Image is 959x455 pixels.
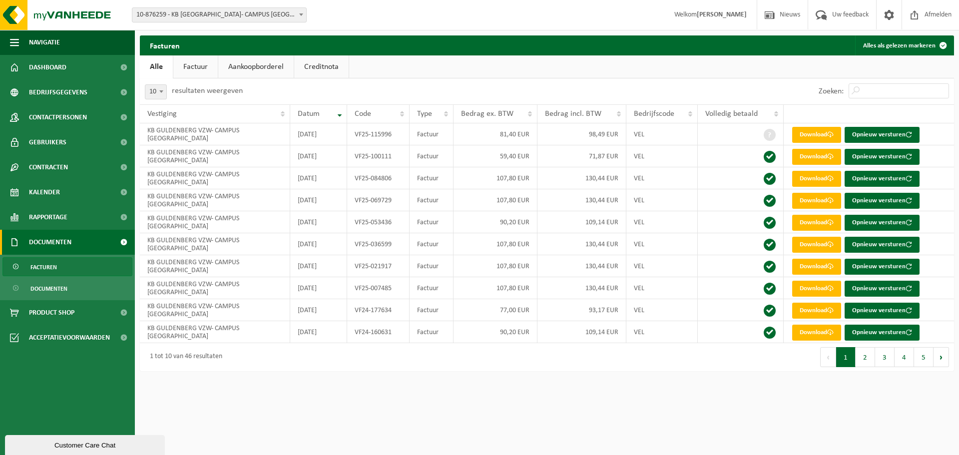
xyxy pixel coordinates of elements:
[537,277,626,299] td: 130,44 EUR
[454,167,538,189] td: 107,80 EUR
[626,321,698,343] td: VEL
[626,299,698,321] td: VEL
[140,167,290,189] td: KB GULDENBERG VZW- CAMPUS [GEOGRAPHIC_DATA]
[845,259,920,275] button: Opnieuw versturen
[140,35,190,55] h2: Facturen
[290,233,347,255] td: [DATE]
[30,279,67,298] span: Documenten
[30,258,57,277] span: Facturen
[29,180,60,205] span: Kalender
[29,300,74,325] span: Product Shop
[537,321,626,343] td: 109,14 EUR
[845,127,920,143] button: Opnieuw versturen
[218,55,294,78] a: Aankoopborderel
[845,237,920,253] button: Opnieuw versturen
[845,215,920,231] button: Opnieuw versturen
[454,299,538,321] td: 77,00 EUR
[792,303,841,319] a: Download
[454,255,538,277] td: 107,80 EUR
[792,193,841,209] a: Download
[626,167,698,189] td: VEL
[792,259,841,275] a: Download
[410,145,453,167] td: Factuur
[792,325,841,341] a: Download
[294,55,349,78] a: Creditnota
[5,433,167,455] iframe: chat widget
[410,211,453,233] td: Factuur
[792,237,841,253] a: Download
[145,84,167,99] span: 10
[626,277,698,299] td: VEL
[290,167,347,189] td: [DATE]
[290,255,347,277] td: [DATE]
[290,123,347,145] td: [DATE]
[626,189,698,211] td: VEL
[2,279,132,298] a: Documenten
[140,255,290,277] td: KB GULDENBERG VZW- CAMPUS [GEOGRAPHIC_DATA]
[626,233,698,255] td: VEL
[347,321,410,343] td: VF24-160631
[145,85,166,99] span: 10
[845,303,920,319] button: Opnieuw versturen
[845,325,920,341] button: Opnieuw versturen
[537,145,626,167] td: 71,87 EUR
[140,299,290,321] td: KB GULDENBERG VZW- CAMPUS [GEOGRAPHIC_DATA]
[537,167,626,189] td: 130,44 EUR
[454,211,538,233] td: 90,20 EUR
[347,277,410,299] td: VF25-007485
[29,30,60,55] span: Navigatie
[140,233,290,255] td: KB GULDENBERG VZW- CAMPUS [GEOGRAPHIC_DATA]
[634,110,674,118] span: Bedrijfscode
[454,321,538,343] td: 90,20 EUR
[819,87,844,95] label: Zoeken:
[2,257,132,276] a: Facturen
[140,145,290,167] td: KB GULDENBERG VZW- CAMPUS [GEOGRAPHIC_DATA]
[792,215,841,231] a: Download
[845,281,920,297] button: Opnieuw versturen
[792,171,841,187] a: Download
[347,167,410,189] td: VF25-084806
[410,189,453,211] td: Factuur
[140,211,290,233] td: KB GULDENBERG VZW- CAMPUS [GEOGRAPHIC_DATA]
[697,11,747,18] strong: [PERSON_NAME]
[454,233,538,255] td: 107,80 EUR
[140,277,290,299] td: KB GULDENBERG VZW- CAMPUS [GEOGRAPHIC_DATA]
[836,347,856,367] button: 1
[355,110,371,118] span: Code
[855,35,953,55] button: Alles als gelezen markeren
[347,211,410,233] td: VF25-053436
[537,123,626,145] td: 98,49 EUR
[347,233,410,255] td: VF25-036599
[145,348,222,366] div: 1 tot 10 van 46 resultaten
[545,110,601,118] span: Bedrag incl. BTW
[875,347,895,367] button: 3
[290,299,347,321] td: [DATE]
[792,281,841,297] a: Download
[537,233,626,255] td: 130,44 EUR
[845,149,920,165] button: Opnieuw versturen
[172,87,243,95] label: resultaten weergeven
[410,255,453,277] td: Factuur
[173,55,218,78] a: Factuur
[140,55,173,78] a: Alle
[140,189,290,211] td: KB GULDENBERG VZW- CAMPUS [GEOGRAPHIC_DATA]
[454,123,538,145] td: 81,40 EUR
[454,189,538,211] td: 107,80 EUR
[934,347,949,367] button: Next
[410,233,453,255] td: Factuur
[845,193,920,209] button: Opnieuw versturen
[347,189,410,211] td: VF25-069729
[29,130,66,155] span: Gebruikers
[820,347,836,367] button: Previous
[626,145,698,167] td: VEL
[626,255,698,277] td: VEL
[792,149,841,165] a: Download
[410,299,453,321] td: Factuur
[461,110,513,118] span: Bedrag ex. BTW
[537,211,626,233] td: 109,14 EUR
[454,145,538,167] td: 59,40 EUR
[410,167,453,189] td: Factuur
[347,145,410,167] td: VF25-100111
[29,205,67,230] span: Rapportage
